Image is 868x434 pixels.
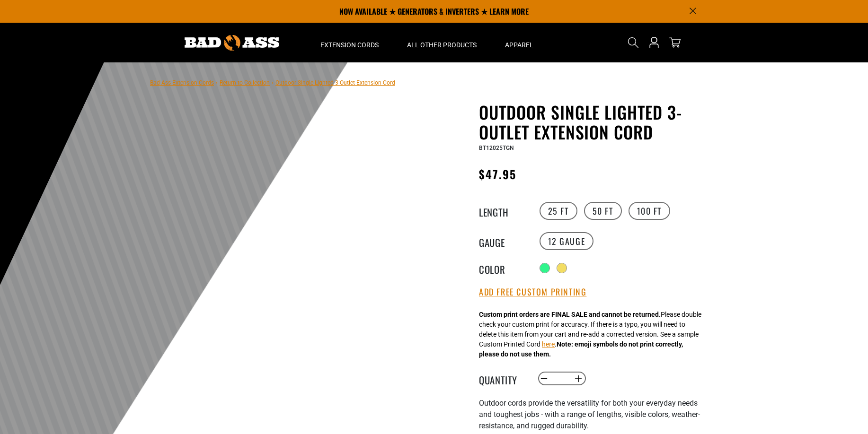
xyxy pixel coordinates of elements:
[407,41,477,49] span: All Other Products
[626,35,641,50] summary: Search
[540,232,594,250] label: 12 Gauge
[542,339,555,349] button: here
[479,373,526,385] label: Quantity
[150,77,395,88] nav: breadcrumbs
[479,399,700,430] span: Outdoor cords provide the versatility for both your everyday needs and toughest jobs - with a ran...
[540,202,577,220] label: 25 FT
[479,311,661,318] strong: Custom print orders are FINAL SALE and cannot be returned.
[479,145,514,151] span: BT12025TGN
[479,287,586,297] button: Add Free Custom Printing
[479,340,683,358] strong: Note: emoji symbols do not print correctly, please do not use them.
[479,235,526,247] legend: Gauge
[216,79,218,86] span: ›
[306,23,393,62] summary: Extension Cords
[505,41,533,49] span: Apparel
[220,79,270,86] a: Return to Collection
[272,79,274,86] span: ›
[479,205,526,217] legend: Length
[479,310,701,359] div: Please double check your custom print for accuracy. If there is a typo, you will need to delete t...
[150,79,214,86] a: Bad Ass Extension Cords
[479,102,711,142] h1: Outdoor Single Lighted 3-Outlet Extension Cord
[584,202,622,220] label: 50 FT
[393,23,491,62] summary: All Other Products
[275,79,395,86] span: Outdoor Single Lighted 3-Outlet Extension Cord
[320,41,379,49] span: Extension Cords
[629,202,671,220] label: 100 FT
[491,23,548,62] summary: Apparel
[479,165,516,182] span: $47.95
[479,262,526,274] legend: Color
[185,35,279,51] img: Bad Ass Extension Cords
